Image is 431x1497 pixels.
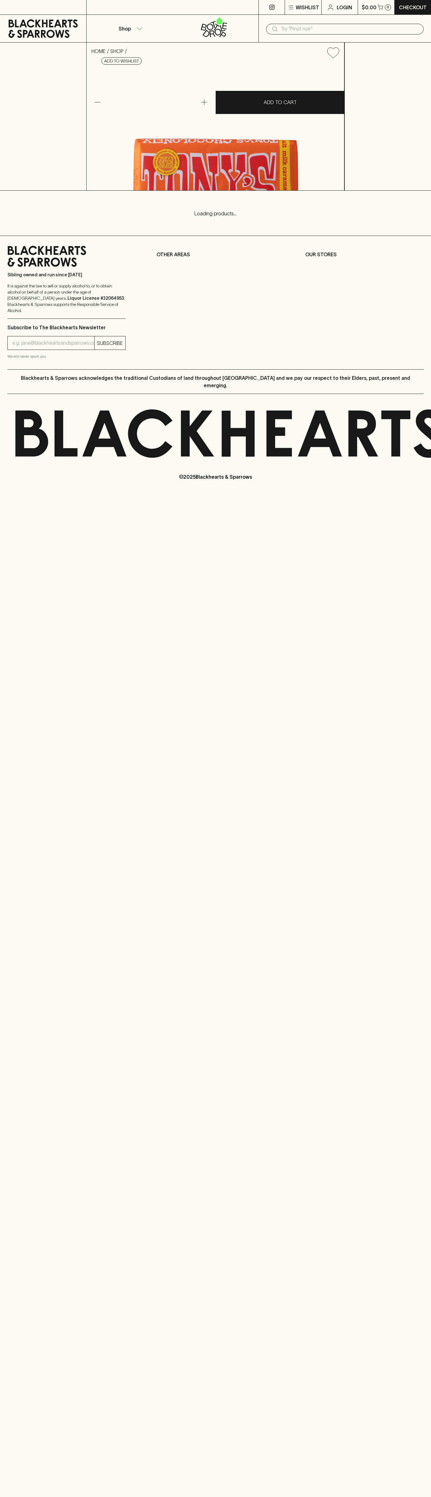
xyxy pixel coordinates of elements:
[337,4,352,11] p: Login
[7,324,126,331] p: Subscribe to The Blackhearts Newsletter
[119,25,131,32] p: Shop
[264,99,297,106] p: ADD TO CART
[7,353,126,359] p: We will never spam you
[87,63,344,190] img: 79458.png
[7,283,126,314] p: It is against the law to sell or supply alcohol to, or to obtain alcohol on behalf of a person un...
[387,6,389,9] p: 0
[362,4,376,11] p: $0.00
[87,4,92,11] p: ⠀
[216,91,344,114] button: ADD TO CART
[296,4,319,11] p: Wishlist
[399,4,427,11] p: Checkout
[281,24,419,34] input: Try "Pinot noir"
[91,48,106,54] a: HOME
[12,374,419,389] p: Blackhearts & Sparrows acknowledges the traditional Custodians of land throughout [GEOGRAPHIC_DAT...
[67,296,124,301] strong: Liquor License #32064953
[305,251,424,258] p: OUR STORES
[157,251,275,258] p: OTHER AREAS
[97,339,123,347] p: SUBSCRIBE
[325,45,342,61] button: Add to wishlist
[110,48,124,54] a: SHOP
[6,210,425,217] p: Loading products...
[95,336,125,350] button: SUBSCRIBE
[12,338,94,348] input: e.g. jane@blackheartsandsparrows.com.au
[101,57,142,65] button: Add to wishlist
[7,272,126,278] p: Sibling owned and run since [DATE]
[87,15,173,42] button: Shop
